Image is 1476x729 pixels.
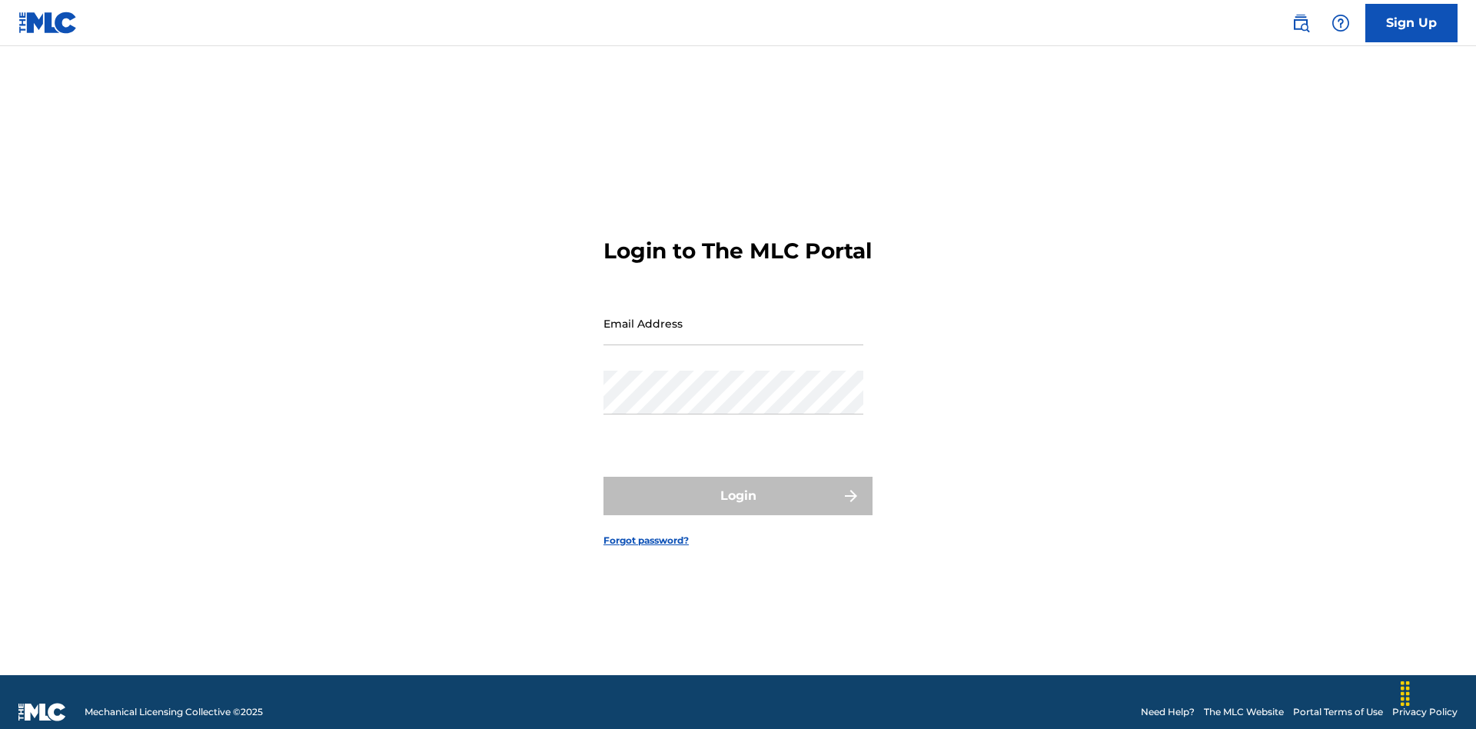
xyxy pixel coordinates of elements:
a: The MLC Website [1204,705,1284,719]
a: Forgot password? [603,534,689,548]
img: MLC Logo [18,12,78,34]
a: Sign Up [1365,4,1458,42]
div: Help [1325,8,1356,38]
img: search [1291,14,1310,32]
a: Portal Terms of Use [1293,705,1383,719]
img: logo [18,703,66,721]
h3: Login to The MLC Portal [603,238,872,265]
a: Need Help? [1141,705,1195,719]
img: help [1331,14,1350,32]
iframe: Chat Widget [1399,655,1476,729]
a: Privacy Policy [1392,705,1458,719]
span: Mechanical Licensing Collective © 2025 [85,705,263,719]
a: Public Search [1285,8,1316,38]
div: Drag [1393,671,1418,717]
